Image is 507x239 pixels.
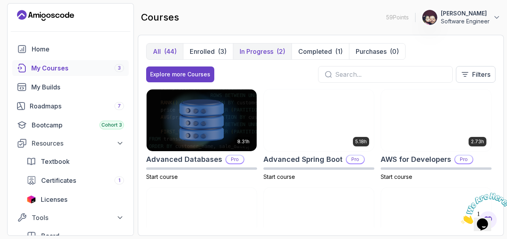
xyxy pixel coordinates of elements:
img: Chat attention grabber [3,3,52,34]
a: textbook [22,154,129,169]
button: Resources [12,136,129,150]
h2: Advanced Databases [146,154,222,165]
img: Advanced Databases card [147,89,257,151]
p: All [153,47,161,56]
button: All(44) [147,44,183,59]
div: (1) [335,47,343,56]
span: Textbook [41,157,70,166]
button: Purchases(0) [349,44,405,59]
div: Tools [32,213,124,222]
p: 5.18h [355,138,367,145]
span: Cohort 3 [101,122,122,128]
div: Home [32,44,124,54]
p: Filters [472,70,490,79]
p: Enrolled [190,47,215,56]
div: Explore more Courses [150,70,210,78]
div: My Builds [31,82,124,92]
h2: courses [141,11,179,24]
a: courses [12,60,129,76]
a: bootcamp [12,117,129,133]
p: In Progress [240,47,273,56]
button: Enrolled(3) [183,44,233,59]
div: (3) [218,47,227,56]
p: Pro [455,156,473,163]
p: Software Engineer [441,17,490,25]
a: licenses [22,192,129,207]
p: [PERSON_NAME] [441,9,490,17]
p: 8.31h [237,138,250,145]
button: user profile image[PERSON_NAME]Software Engineer [422,9,501,25]
button: Tools [12,211,129,225]
p: Pro [347,156,364,163]
a: Landing page [17,9,74,22]
div: My Courses [31,63,124,73]
img: AWS for Developers card [381,89,491,151]
input: Search... [335,70,446,79]
span: 3 [118,65,121,71]
p: Pro [226,156,244,163]
span: 7 [118,103,121,109]
span: Start course [381,173,412,180]
a: certificates [22,173,129,188]
span: Certificates [41,176,76,185]
img: Advanced Spring Boot card [264,89,374,151]
a: builds [12,79,129,95]
span: 1 [3,3,6,10]
span: Start course [263,173,295,180]
div: Resources [32,138,124,148]
p: Completed [298,47,332,56]
button: Explore more Courses [146,66,214,82]
div: Bootcamp [32,120,124,130]
span: 1 [118,177,120,184]
button: Filters [456,66,496,83]
span: Licenses [41,195,67,204]
iframe: chat widget [458,190,507,227]
div: (0) [390,47,399,56]
p: 2.73h [471,138,484,145]
h2: AWS for Developers [381,154,451,165]
h2: Advanced Spring Boot [263,154,343,165]
a: roadmaps [12,98,129,114]
img: user profile image [422,10,437,25]
span: Start course [146,173,178,180]
div: Roadmaps [30,101,124,111]
p: Purchases [356,47,387,56]
a: home [12,41,129,57]
img: jetbrains icon [27,195,36,203]
p: 59 Points [386,13,409,21]
button: Completed(1) [292,44,349,59]
div: (44) [164,47,177,56]
button: In Progress(2) [233,44,292,59]
div: (2) [276,47,285,56]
